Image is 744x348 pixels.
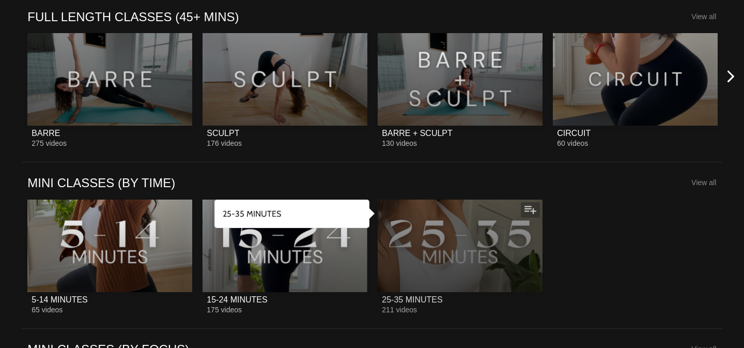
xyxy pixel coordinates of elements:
[32,306,63,314] span: 65 videos
[32,295,87,305] div: 5-14 MINUTES
[207,306,242,314] span: 175 videos
[691,178,716,187] a: View all
[32,139,67,147] span: 275 videos
[553,33,718,147] a: CIRCUITCIRCUIT60 videos
[521,202,540,218] button: Add to my list
[203,200,367,314] a: 15-24 MINUTES15-24 MINUTES175 videos
[223,209,281,219] strong: 25-35 MINUTES
[27,175,175,191] a: MINI CLASSES (BY TIME)
[557,128,591,138] div: CIRCUIT
[382,306,417,314] span: 211 videos
[32,128,60,138] div: BARRE
[27,33,192,147] a: BARREBARRE275 videos
[27,200,192,314] a: 5-14 MINUTES5-14 MINUTES65 videos
[382,139,417,147] span: 130 videos
[691,12,716,21] a: View all
[207,139,242,147] span: 176 videos
[207,128,239,138] div: SCULPT
[382,128,452,138] div: BARRE + SCULPT
[378,200,542,314] a: 25-35 MINUTES25-35 MINUTES211 videos
[203,33,367,147] a: SCULPTSCULPT176 videos
[382,295,442,305] div: 25-35 MINUTES
[207,295,267,305] div: 15-24 MINUTES
[378,33,542,147] a: BARRE + SCULPTBARRE + SCULPT130 videos
[27,9,239,25] a: FULL LENGTH CLASSES (45+ MINS)
[557,139,588,147] span: 60 videos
